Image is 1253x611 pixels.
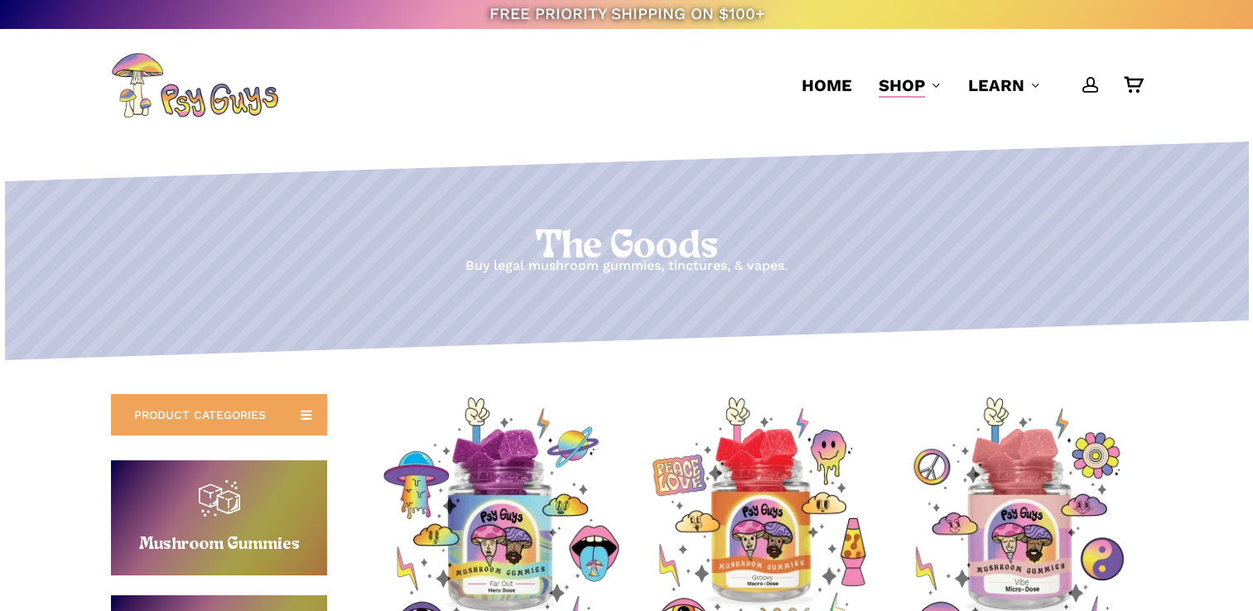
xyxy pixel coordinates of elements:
span: Learn [968,75,1024,95]
a: Cart [1124,76,1142,94]
a: Learn [968,74,1041,97]
nav: Main Menu [788,29,1142,142]
a: Home [802,74,852,97]
a: Shop [879,74,942,97]
a: PRODUCT CATEGORIES [111,394,327,435]
span: Shop [879,75,925,95]
span: PRODUCT CATEGORIES [134,407,266,423]
img: PsyGuys [111,52,278,118]
span: Home [802,75,852,95]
